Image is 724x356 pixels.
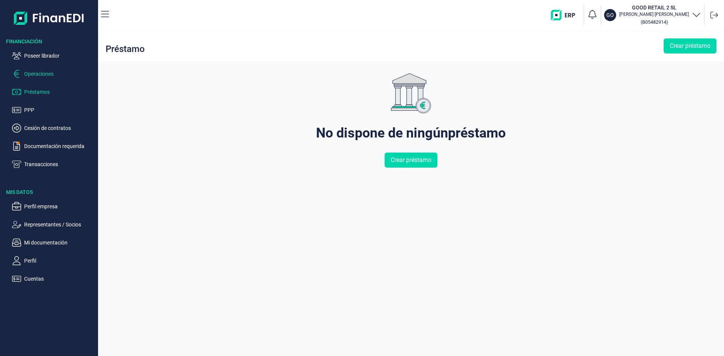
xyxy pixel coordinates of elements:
button: Perfil [12,256,95,265]
p: Mi documentación [24,238,95,247]
small: Copiar cif [641,19,668,25]
img: erp [551,10,581,20]
button: Poseer librador [12,51,95,60]
button: Crear préstamo [385,153,437,168]
p: [PERSON_NAME] [PERSON_NAME] [619,11,689,17]
div: No dispone de ningún préstamo [316,125,506,141]
h3: GOOD RETAIL 2 SL [619,4,689,11]
p: Cesión de contratos [24,124,95,133]
button: Mi documentación [12,238,95,247]
button: PPP [12,105,95,115]
span: Crear préstamo [391,156,431,165]
p: GO [606,11,614,19]
span: Crear préstamo [670,41,710,50]
p: Transacciones [24,160,95,169]
p: Perfil empresa [24,202,95,211]
p: Perfil [24,256,95,265]
button: Cesión de contratos [12,124,95,133]
button: GOGOOD RETAIL 2 SL[PERSON_NAME] [PERSON_NAME](B05482914) [604,4,701,26]
button: Representantes / Socios [12,220,95,229]
button: Crear préstamo [664,38,716,53]
button: Cuentas [12,274,95,283]
p: Operaciones [24,69,95,78]
button: Operaciones [12,69,95,78]
p: Poseer librador [24,51,95,60]
button: Documentación requerida [12,142,95,151]
p: PPP [24,105,95,115]
div: Préstamo [106,44,145,53]
img: Logo de aplicación [14,6,84,30]
p: Representantes / Socios [24,220,95,229]
p: Préstamos [24,87,95,96]
button: Perfil empresa [12,202,95,211]
button: Préstamos [12,87,95,96]
img: genericImage [391,73,431,113]
p: Cuentas [24,274,95,283]
button: Transacciones [12,160,95,169]
p: Documentación requerida [24,142,95,151]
